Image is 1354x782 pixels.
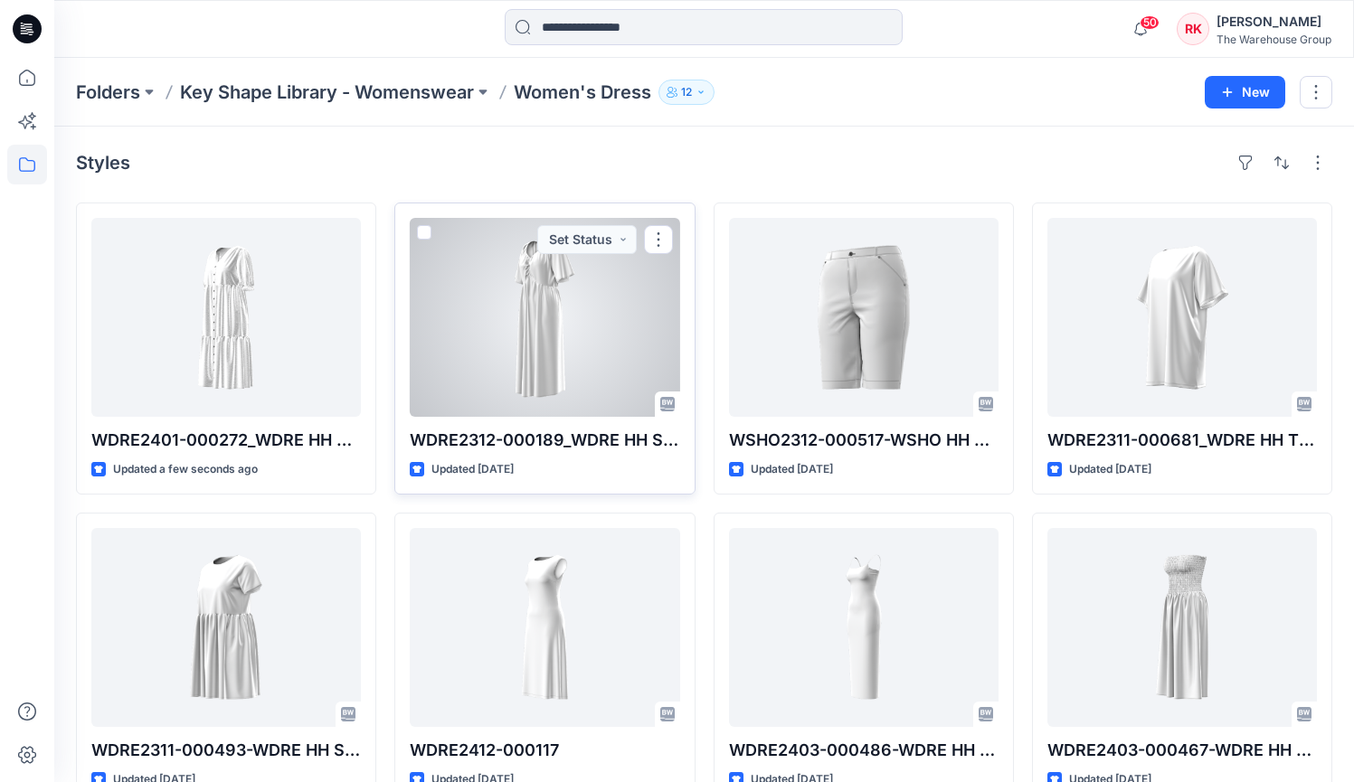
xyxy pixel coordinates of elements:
[751,460,833,479] p: Updated [DATE]
[91,428,361,453] p: WDRE2401-000272_WDRE HH SEERSUCKER BTN MIDI
[1205,76,1285,108] button: New
[431,460,514,479] p: Updated [DATE]
[410,528,679,727] a: WDRE2412-000117
[1217,11,1331,33] div: [PERSON_NAME]
[76,80,140,105] a: Folders
[1177,13,1209,45] div: RK
[658,80,715,105] button: 12
[729,738,999,763] p: WDRE2403-000486-WDRE HH SL CONTOUR MAXI
[1047,218,1317,417] a: WDRE2311-000681_WDRE HH T SHIRT MINI DRESS
[113,460,258,479] p: Updated a few seconds ago
[729,218,999,417] a: WSHO2312-000517-WSHO HH STR DNM KNEE LENGTH Correction
[91,218,361,417] a: WDRE2401-000272_WDRE HH SEERSUCKER BTN MIDI
[1047,738,1317,763] p: WDRE2403-000467-WDRE HH STRPLSS SHIRRED MIDI
[729,528,999,727] a: WDRE2403-000486-WDRE HH SL CONTOUR MAXI
[1140,15,1160,30] span: 50
[1217,33,1331,46] div: The Warehouse Group
[91,528,361,727] a: WDRE2311-000493-WDRE HH SS KNIT TIER MINI
[410,428,679,453] p: WDRE2312-000189_WDRE HH SS [PERSON_NAME]
[1069,460,1151,479] p: Updated [DATE]
[410,738,679,763] p: WDRE2412-000117
[410,218,679,417] a: WDRE2312-000189_WDRE HH SS JANINE MIDI
[514,80,651,105] p: Women's Dress
[1047,528,1317,727] a: WDRE2403-000467-WDRE HH STRPLSS SHIRRED MIDI
[76,152,130,174] h4: Styles
[681,82,692,102] p: 12
[180,80,474,105] a: Key Shape Library - Womenswear
[1047,428,1317,453] p: WDRE2311-000681_WDRE HH T SHIRT MINI DRESS
[91,738,361,763] p: WDRE2311-000493-WDRE HH SS KNIT TIER MINI
[729,428,999,453] p: WSHO2312-000517-WSHO HH STR DNM KNEE LENGTH Correction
